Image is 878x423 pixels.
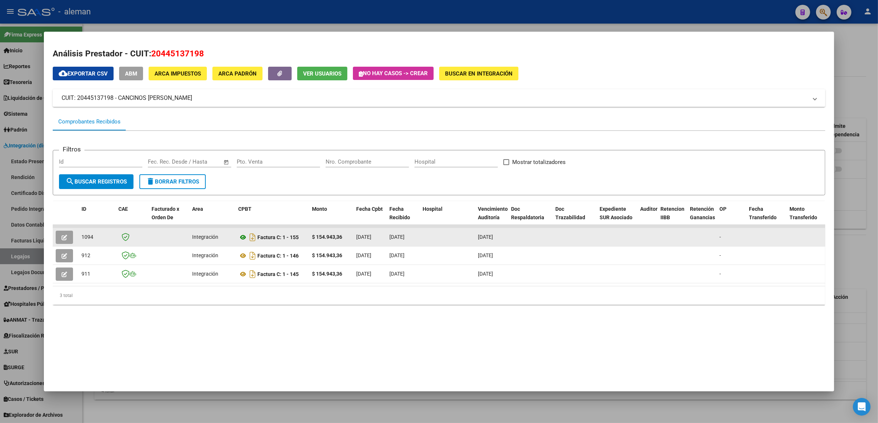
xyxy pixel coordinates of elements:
[59,144,84,154] h3: Filtros
[59,70,108,77] span: Exportar CSV
[640,206,662,212] span: Auditoria
[478,252,493,258] span: [DATE]
[192,271,218,277] span: Integración
[353,201,386,234] datatable-header-cell: Fecha Cpbt
[356,271,371,277] span: [DATE]
[389,271,405,277] span: [DATE]
[511,206,544,220] span: Doc Respaldatoria
[389,234,405,240] span: [DATE]
[552,201,597,234] datatable-header-cell: Doc Trazabilidad
[152,206,179,220] span: Facturado x Orden De
[79,201,115,234] datatable-header-cell: ID
[478,206,508,220] span: Vencimiento Auditoría
[716,201,746,234] datatable-header-cell: OP
[59,174,133,189] button: Buscar Registros
[478,234,493,240] span: [DATE]
[356,234,371,240] span: [DATE]
[149,201,189,234] datatable-header-cell: Facturado x Orden De
[257,234,299,240] strong: Factura C: 1 - 155
[719,252,721,258] span: -
[303,70,341,77] span: Ver Usuarios
[257,253,299,259] strong: Factura C: 1 - 146
[687,201,716,234] datatable-header-cell: Retención Ganancias
[512,158,566,167] span: Mostrar totalizadores
[238,206,251,212] span: CPBT
[119,67,143,80] button: ABM
[81,271,90,277] span: 911
[149,67,207,80] button: ARCA Impuestos
[746,201,787,234] datatable-header-cell: Fecha Transferido
[312,271,342,277] strong: $ 154.943,36
[637,201,657,234] datatable-header-cell: Auditoria
[749,206,777,220] span: Fecha Transferido
[445,70,513,77] span: Buscar en Integración
[189,201,235,234] datatable-header-cell: Area
[600,206,632,220] span: Expediente SUR Asociado
[690,206,715,220] span: Retención Ganancias
[81,206,86,212] span: ID
[439,67,518,80] button: Buscar en Integración
[192,234,218,240] span: Integración
[356,252,371,258] span: [DATE]
[423,206,443,212] span: Hospital
[312,206,327,212] span: Monto
[475,201,508,234] datatable-header-cell: Vencimiento Auditoría
[789,206,817,220] span: Monto Transferido
[118,206,128,212] span: CAE
[192,206,203,212] span: Area
[81,252,90,258] span: 912
[420,201,475,234] datatable-header-cell: Hospital
[248,250,257,262] i: Descargar documento
[389,252,405,258] span: [DATE]
[719,234,721,240] span: -
[53,48,825,60] h2: Análisis Prestador - CUIT:
[184,158,220,165] input: Fecha fin
[853,398,871,416] div: Open Intercom Messenger
[139,174,206,189] button: Borrar Filtros
[115,201,149,234] datatable-header-cell: CAE
[309,201,353,234] datatable-header-cell: Monto
[192,252,218,258] span: Integración
[235,201,309,234] datatable-header-cell: CPBT
[66,177,74,186] mat-icon: search
[386,201,420,234] datatable-header-cell: Fecha Recibido
[312,252,342,258] strong: $ 154.943,36
[297,67,347,80] button: Ver Usuarios
[146,178,199,185] span: Borrar Filtros
[478,271,493,277] span: [DATE]
[353,67,434,80] button: No hay casos -> Crear
[787,201,827,234] datatable-header-cell: Monto Transferido
[389,206,410,220] span: Fecha Recibido
[597,201,637,234] datatable-header-cell: Expediente SUR Asociado
[148,158,178,165] input: Fecha inicio
[81,234,93,240] span: 1094
[66,178,127,185] span: Buscar Registros
[660,206,684,220] span: Retencion IIBB
[62,94,808,102] mat-panel-title: CUIT: 20445137198 - CANCINOS [PERSON_NAME]
[222,158,231,167] button: Open calendar
[212,67,263,80] button: ARCA Padrón
[719,206,726,212] span: OP
[356,206,383,212] span: Fecha Cpbt
[58,118,121,126] div: Comprobantes Recibidos
[359,70,428,77] span: No hay casos -> Crear
[146,177,155,186] mat-icon: delete
[125,70,137,77] span: ABM
[248,268,257,280] i: Descargar documento
[155,70,201,77] span: ARCA Impuestos
[53,67,114,80] button: Exportar CSV
[218,70,257,77] span: ARCA Padrón
[508,201,552,234] datatable-header-cell: Doc Respaldatoria
[657,201,687,234] datatable-header-cell: Retencion IIBB
[53,286,825,305] div: 3 total
[59,69,67,78] mat-icon: cloud_download
[53,89,825,107] mat-expansion-panel-header: CUIT: 20445137198 - CANCINOS [PERSON_NAME]
[555,206,585,220] span: Doc Trazabilidad
[151,49,204,58] span: 20445137198
[312,234,342,240] strong: $ 154.943,36
[248,231,257,243] i: Descargar documento
[719,271,721,277] span: -
[257,271,299,277] strong: Factura C: 1 - 145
